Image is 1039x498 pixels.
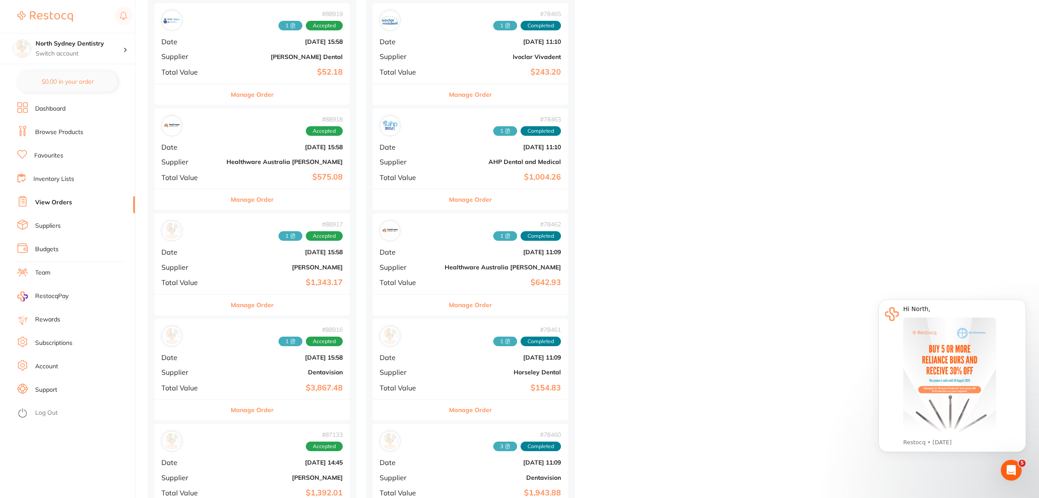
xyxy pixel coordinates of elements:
span: Date [380,143,438,151]
b: $642.93 [445,278,561,287]
b: [DATE] 11:10 [445,38,561,45]
b: [DATE] 15:58 [226,249,343,256]
img: AHP Dental and Medical [382,118,398,134]
b: [PERSON_NAME] [226,474,343,481]
img: RestocqPay [17,292,28,301]
span: Received [493,126,517,136]
b: Horseley Dental [445,369,561,376]
b: [PERSON_NAME] Dental [226,53,343,60]
span: # 78460 [493,431,561,438]
span: Completed [521,231,561,241]
b: [DATE] 15:58 [226,38,343,45]
span: Completed [521,442,561,451]
b: [DATE] 14:45 [226,459,343,466]
span: Received [279,231,302,241]
span: Received [493,21,517,30]
span: # 78463 [493,116,561,123]
b: [DATE] 15:58 [226,144,343,151]
span: Total Value [380,174,438,181]
a: Favourites [34,151,63,160]
a: Support [35,386,57,394]
b: $1,392.01 [226,488,343,498]
div: Dentavision#889161 AcceptedDate[DATE] 15:58SupplierDentavisionTotal Value$3,867.48Manage Order [154,319,350,421]
img: Dentavision [164,328,180,344]
b: $154.83 [445,383,561,393]
span: Supplier [380,474,438,482]
button: Manage Order [449,189,492,210]
span: Received [493,442,517,451]
span: Accepted [306,337,343,346]
img: Horseley Dental [382,328,398,344]
button: Manage Order [449,84,492,105]
span: Total Value [380,489,438,497]
div: Healthware Australia Ridley#88918AcceptedDate[DATE] 15:58SupplierHealthware Australia [PERSON_NAM... [154,108,350,210]
button: $0.00 in your order [17,71,118,92]
span: Supplier [380,263,438,271]
b: Healthware Australia [PERSON_NAME] [445,264,561,271]
span: # 78462 [493,221,561,228]
span: Supplier [161,474,220,482]
iframe: Intercom live chat [1001,460,1022,481]
span: # 78465 [493,10,561,17]
button: Manage Order [231,400,274,420]
button: Manage Order [231,295,274,315]
span: Date [380,248,438,256]
b: Ivoclar Vivadent [445,53,561,60]
span: Supplier [161,368,220,376]
span: # 88916 [279,326,343,333]
span: Date [161,38,220,46]
a: Inventory Lists [33,175,74,183]
span: # 87133 [306,431,343,438]
span: Total Value [161,384,220,392]
span: Total Value [380,384,438,392]
b: $1,004.26 [445,173,561,182]
span: Date [161,248,220,256]
span: Received [279,337,302,346]
span: Date [161,143,220,151]
span: Date [161,459,220,466]
span: Received [279,21,302,30]
img: Henry Schein Halas [164,223,180,239]
b: [DATE] 11:10 [445,144,561,151]
div: Erskine Dental#889191 AcceptedDate[DATE] 15:58Supplier[PERSON_NAME] DentalTotal Value$52.18Manage... [154,3,350,105]
b: [DATE] 11:09 [445,354,561,361]
span: Completed [521,126,561,136]
button: Manage Order [449,295,492,315]
span: Total Value [161,278,220,286]
span: Received [493,231,517,241]
a: View Orders [35,198,72,207]
b: $243.20 [445,68,561,77]
button: Log Out [17,406,132,420]
img: Restocq Logo [17,11,73,22]
a: Suppliers [35,222,61,230]
span: 5 [1019,460,1026,467]
h4: North Sydney Dentistry [36,39,123,48]
span: Accepted [306,126,343,136]
span: # 78461 [493,326,561,333]
a: Restocq Logo [17,7,73,26]
b: $1,943.88 [445,488,561,498]
span: Completed [521,21,561,30]
div: Henry Schein Halas#889171 AcceptedDate[DATE] 15:58Supplier[PERSON_NAME]Total Value$1,343.17Manage... [154,213,350,315]
span: Total Value [161,174,220,181]
button: Manage Order [231,84,274,105]
span: Total Value [161,489,220,497]
span: # 88917 [279,221,343,228]
img: North Sydney Dentistry [13,40,31,57]
a: Subscriptions [35,339,72,347]
a: Browse Products [35,128,83,137]
img: Henry Schein Halas [164,433,180,449]
b: $1,343.17 [226,278,343,287]
a: Log Out [35,409,58,417]
img: Erskine Dental [164,12,180,29]
a: Account [35,362,58,371]
span: Supplier [161,52,220,60]
b: [DATE] 11:09 [445,249,561,256]
span: Supplier [380,158,438,166]
span: Accepted [306,21,343,30]
a: Rewards [35,315,60,324]
b: Dentavision [226,369,343,376]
